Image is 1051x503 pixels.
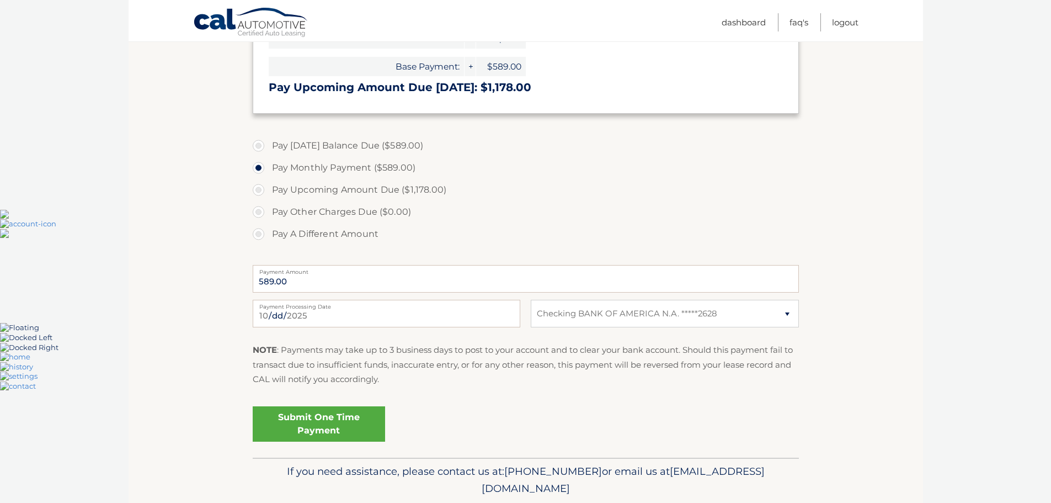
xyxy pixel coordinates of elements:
[253,300,520,309] label: Payment Processing Date
[465,57,476,76] span: +
[253,265,799,293] input: Payment Amount
[253,265,799,274] label: Payment Amount
[789,13,808,31] a: FAQ's
[253,406,385,442] a: Submit One Time Payment
[722,13,766,31] a: Dashboard
[269,57,464,76] span: Base Payment:
[253,157,799,179] label: Pay Monthly Payment ($589.00)
[253,223,799,245] label: Pay A Different Amount
[832,13,858,31] a: Logout
[253,343,799,386] p: : Payments may take up to 3 business days to post to your account and to clear your bank account....
[253,345,277,355] strong: NOTE
[253,179,799,201] label: Pay Upcoming Amount Due ($1,178.00)
[253,300,520,327] input: Payment Date
[260,463,792,498] p: If you need assistance, please contact us at: or email us at
[476,57,526,76] span: $589.00
[193,7,309,39] a: Cal Automotive
[253,135,799,157] label: Pay [DATE] Balance Due ($589.00)
[504,465,602,478] span: [PHONE_NUMBER]
[253,201,799,223] label: Pay Other Charges Due ($0.00)
[269,81,783,94] h3: Pay Upcoming Amount Due [DATE]: $1,178.00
